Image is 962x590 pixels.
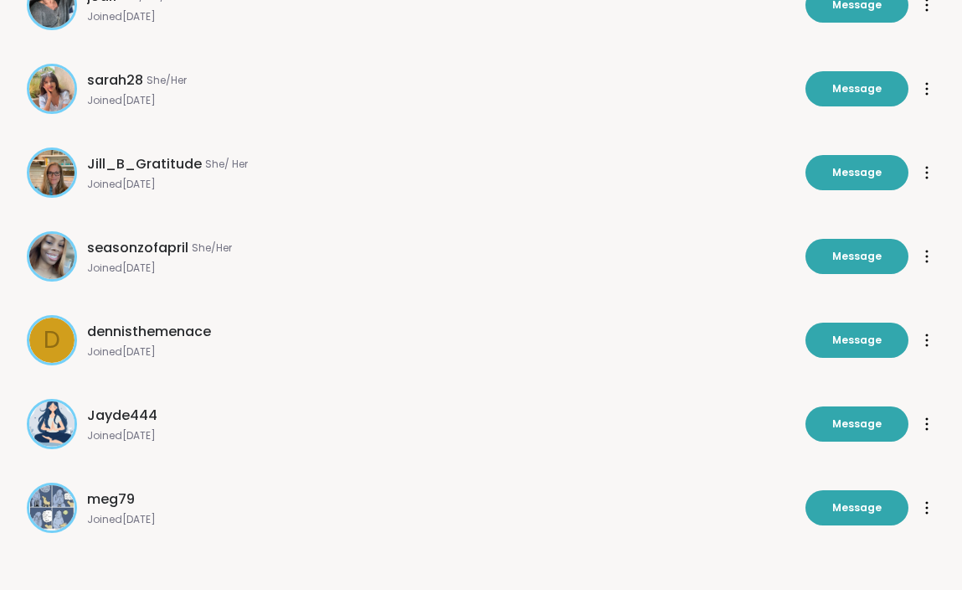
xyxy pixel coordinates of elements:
[87,238,188,258] span: seasonzofapril
[44,323,60,358] span: d
[805,239,908,274] button: Message
[87,70,143,91] span: sarah28
[805,490,908,525] button: Message
[87,178,795,191] span: Joined [DATE]
[832,249,882,264] span: Message
[192,241,232,255] span: She/Her
[87,261,795,275] span: Joined [DATE]
[87,429,795,442] span: Joined [DATE]
[832,500,882,515] span: Message
[87,154,202,174] span: Jill_B_Gratitude
[832,333,882,348] span: Message
[205,158,248,171] span: She/ Her
[87,489,135,510] span: meg79
[805,323,908,358] button: Message
[832,81,882,96] span: Message
[87,10,795,23] span: Joined [DATE]
[29,401,75,447] img: Jayde444
[29,150,75,195] img: Jill_B_Gratitude
[805,406,908,442] button: Message
[87,406,157,426] span: Jayde444
[147,74,187,87] span: She/Her
[87,513,795,526] span: Joined [DATE]
[29,66,75,111] img: sarah28
[29,485,75,530] img: meg79
[805,155,908,190] button: Message
[832,417,882,432] span: Message
[805,71,908,106] button: Message
[29,234,75,279] img: seasonzofapril
[87,322,211,342] span: dennisthemenace
[832,165,882,180] span: Message
[87,94,795,107] span: Joined [DATE]
[87,345,795,359] span: Joined [DATE]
